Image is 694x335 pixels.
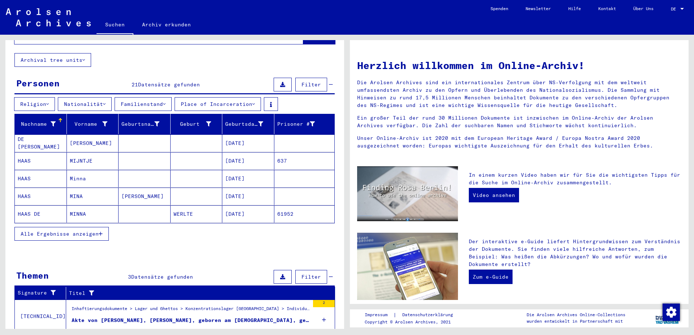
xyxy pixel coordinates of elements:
mat-cell: HAAS [15,170,67,187]
img: yv_logo.png [654,309,681,327]
mat-cell: [DATE] [222,170,274,187]
a: Archiv erkunden [133,16,200,33]
span: Filter [301,274,321,280]
div: Prisoner # [277,120,315,128]
mat-cell: [DATE] [222,205,274,223]
a: Video ansehen [469,188,519,202]
div: Akte von [PERSON_NAME], [PERSON_NAME], geboren am [DEMOGRAPHIC_DATA], geboren in [GEOGRAPHIC_DATA] [72,317,309,324]
div: Vorname [70,118,119,130]
mat-cell: Minna [67,170,119,187]
div: Personen [16,77,60,90]
mat-header-cell: Nachname [15,114,67,134]
div: 2 [313,300,335,307]
span: Datensätze gefunden [138,81,200,88]
div: Titel [69,289,317,297]
div: Themen [16,269,49,282]
div: Geburtsname [121,120,159,128]
mat-cell: HAAS [15,188,67,205]
mat-cell: MINNA [67,205,119,223]
div: Geburt‏ [173,120,211,128]
div: Prisoner # [277,118,326,130]
mat-cell: MINA [67,188,119,205]
div: Nachname [18,118,67,130]
mat-header-cell: Prisoner # [274,114,335,134]
mat-cell: DE [PERSON_NAME] [15,134,67,152]
button: Familienstand [115,97,172,111]
img: video.jpg [357,166,458,221]
div: Geburt‏ [173,118,222,130]
mat-cell: 637 [274,152,335,169]
button: Filter [295,78,327,91]
div: Nachname [18,120,56,128]
p: Unser Online-Archiv ist 2020 mit dem European Heritage Award / Europa Nostra Award 2020 ausgezeic... [357,134,681,150]
span: Filter [301,81,321,88]
mat-header-cell: Vorname [67,114,119,134]
button: Filter [295,270,327,284]
button: Alle Ergebnisse anzeigen [14,227,109,241]
div: | [365,311,462,319]
p: wurden entwickelt in Partnerschaft mit [527,318,625,325]
a: Impressum [365,311,393,319]
img: Zustimmung ändern [663,304,680,321]
p: Die Arolsen Archives sind ein internationales Zentrum über NS-Verfolgung mit dem weltweit umfasse... [357,79,681,109]
div: Geburtsdatum [225,118,274,130]
mat-header-cell: Geburtsname [119,114,171,134]
a: Zum e-Guide [469,270,513,284]
div: Zustimmung ändern [662,303,680,321]
span: DE [671,7,679,12]
p: Der interaktive e-Guide liefert Hintergrundwissen zum Verständnis der Dokumente. Sie finden viele... [469,238,681,268]
span: Alle Ergebnisse anzeigen [21,231,99,237]
button: Nationalität [58,97,112,111]
span: 21 [132,81,138,88]
mat-cell: HAAS DE [15,205,67,223]
button: Religion [14,97,55,111]
button: Archival tree units [14,53,91,67]
div: Signature [18,289,57,297]
mat-cell: WERLTE [171,205,223,223]
mat-cell: [PERSON_NAME] [119,188,171,205]
p: Ein großer Teil der rund 30 Millionen Dokumente ist inzwischen im Online-Archiv der Arolsen Archi... [357,114,681,129]
mat-cell: HAAS [15,152,67,169]
mat-cell: MIJNTJE [67,152,119,169]
p: Die Arolsen Archives Online-Collections [527,312,625,318]
div: Titel [69,287,326,299]
p: Copyright © Arolsen Archives, 2021 [365,319,462,325]
mat-cell: [DATE] [222,152,274,169]
mat-cell: [DATE] [222,188,274,205]
mat-header-cell: Geburtsdatum [222,114,274,134]
mat-header-cell: Geburt‏ [171,114,223,134]
a: Suchen [97,16,133,35]
img: Arolsen_neg.svg [6,8,91,26]
span: Datensätze gefunden [131,274,193,280]
div: Signature [18,287,66,299]
mat-cell: 61952 [274,205,335,223]
a: Datenschutzerklärung [397,311,462,319]
div: Vorname [70,120,108,128]
div: Geburtsname [121,118,170,130]
div: Geburtsdatum [225,120,263,128]
h1: Herzlich willkommen im Online-Archiv! [357,58,681,73]
img: eguide.jpg [357,233,458,300]
td: [TECHNICAL_ID] [15,300,66,333]
button: Place of Incarceration [175,97,261,111]
mat-cell: [PERSON_NAME] [67,134,119,152]
span: 3 [128,274,131,280]
div: Inhaftierungsdokumente > Lager und Ghettos > Konzentrationslager [GEOGRAPHIC_DATA] > Individuelle... [72,305,309,315]
mat-cell: [DATE] [222,134,274,152]
p: In einem kurzen Video haben wir für Sie die wichtigsten Tipps für die Suche im Online-Archiv zusa... [469,171,681,186]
